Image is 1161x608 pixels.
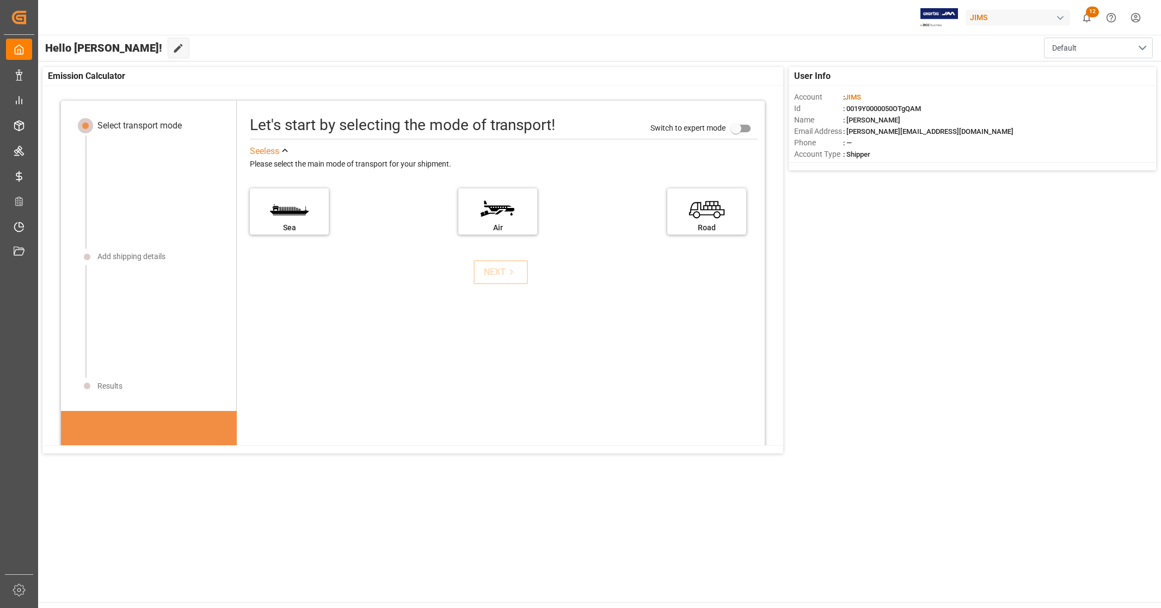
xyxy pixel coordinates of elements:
[966,10,1070,26] div: JIMS
[843,105,921,113] span: : 0019Y0000050OTgQAM
[1099,5,1123,30] button: Help Center
[794,103,843,114] span: Id
[1044,38,1153,58] button: open menu
[250,114,555,137] div: Let's start by selecting the mode of transport!
[920,8,958,27] img: Exertis%20JAM%20-%20Email%20Logo.jpg_1722504956.jpg
[794,70,831,83] span: User Info
[250,158,757,171] div: Please select the main mode of transport for your shipment.
[484,266,517,279] div: NEXT
[673,222,741,234] div: Road
[843,116,900,124] span: : [PERSON_NAME]
[794,126,843,137] span: Email Address
[794,137,843,149] span: Phone
[794,114,843,126] span: Name
[250,145,279,158] div: See less
[45,38,162,58] span: Hello [PERSON_NAME]!
[1086,7,1099,17] span: 12
[843,150,870,158] span: : Shipper
[794,149,843,160] span: Account Type
[843,127,1013,136] span: : [PERSON_NAME][EMAIL_ADDRESS][DOMAIN_NAME]
[843,93,861,101] span: :
[255,222,323,234] div: Sea
[97,380,122,392] div: Results
[97,119,182,132] div: Select transport mode
[1052,42,1077,54] span: Default
[966,7,1074,28] button: JIMS
[474,260,528,284] button: NEXT
[843,139,852,147] span: : —
[48,70,125,83] span: Emission Calculator
[464,222,532,234] div: Air
[794,91,843,103] span: Account
[97,251,165,262] div: Add shipping details
[1074,5,1099,30] button: show 12 new notifications
[845,93,861,101] span: JIMS
[650,123,726,132] span: Switch to expert mode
